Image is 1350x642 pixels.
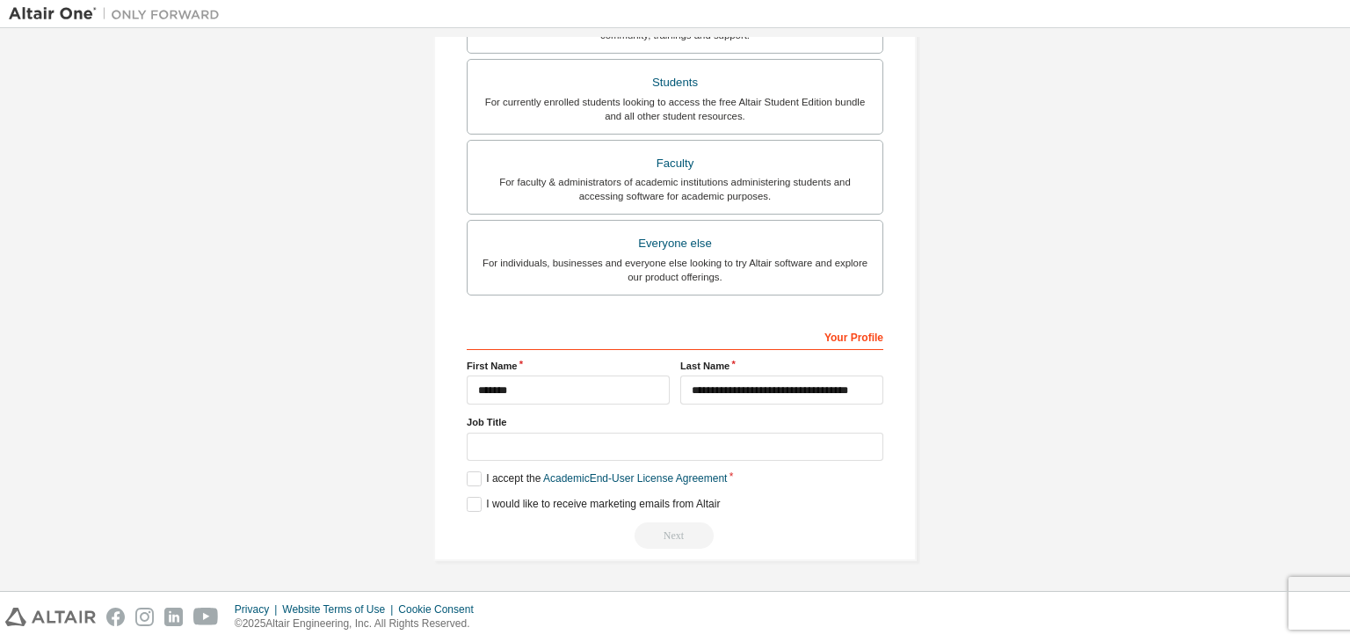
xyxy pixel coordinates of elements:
label: Last Name [680,359,883,373]
div: Privacy [235,602,282,616]
div: Cookie Consent [398,602,483,616]
div: Your Profile [467,322,883,350]
div: Website Terms of Use [282,602,398,616]
img: facebook.svg [106,608,125,626]
p: © 2025 Altair Engineering, Inc. All Rights Reserved. [235,616,484,631]
label: First Name [467,359,670,373]
div: Students [478,70,872,95]
img: Altair One [9,5,229,23]
div: For individuals, businesses and everyone else looking to try Altair software and explore our prod... [478,256,872,284]
img: altair_logo.svg [5,608,96,626]
div: For faculty & administrators of academic institutions administering students and accessing softwa... [478,175,872,203]
label: I accept the [467,471,727,486]
img: instagram.svg [135,608,154,626]
a: Academic End-User License Agreement [543,472,727,485]
div: Faculty [478,151,872,176]
div: Please wait while checking email ... [467,522,883,549]
div: Everyone else [478,231,872,256]
label: I would like to receive marketing emails from Altair [467,497,720,512]
div: For currently enrolled students looking to access the free Altair Student Edition bundle and all ... [478,95,872,123]
label: Job Title [467,415,883,429]
img: youtube.svg [193,608,219,626]
img: linkedin.svg [164,608,183,626]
